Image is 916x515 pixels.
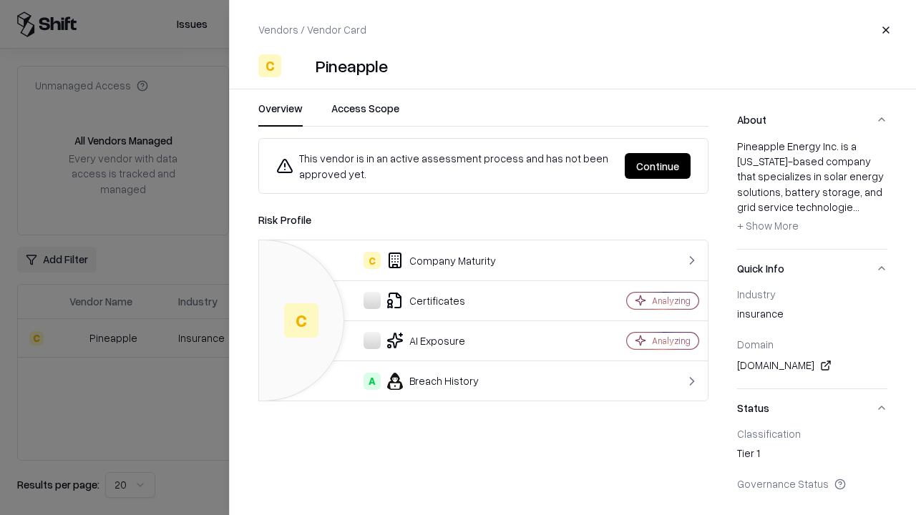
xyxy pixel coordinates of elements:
div: Industry [737,288,887,300]
button: Quick Info [737,250,887,288]
div: Analyzing [652,295,691,307]
span: + Show More [737,219,799,232]
div: Tier 1 [737,446,887,466]
div: Quick Info [737,288,887,388]
div: Risk Profile [258,211,708,228]
div: Classification [737,427,887,440]
div: Analyzing [652,335,691,347]
div: Certificates [271,292,577,309]
div: C [284,303,318,338]
p: Vendors / Vendor Card [258,22,366,37]
div: About [737,139,887,249]
div: Pineapple [316,54,388,77]
button: Overview [258,101,303,127]
div: Pineapple Energy Inc. is a [US_STATE]-based company that specializes in solar energy solutions, b... [737,139,887,237]
div: Breach History [271,373,577,390]
div: A [364,373,381,390]
div: Governance Status [737,477,887,490]
div: Company Maturity [271,252,577,269]
div: Domain [737,338,887,350]
button: + Show More [737,215,799,237]
div: This vendor is in an active assessment process and has not been approved yet. [276,150,613,182]
button: About [737,101,887,139]
button: Access Scope [331,101,399,127]
span: ... [853,200,859,213]
div: insurance [737,306,887,326]
button: Continue [625,153,691,179]
img: Pineapple [287,54,310,77]
div: [DOMAIN_NAME] [737,357,887,374]
div: C [364,252,381,269]
div: AI Exposure [271,332,577,349]
button: Status [737,389,887,427]
div: C [258,54,281,77]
